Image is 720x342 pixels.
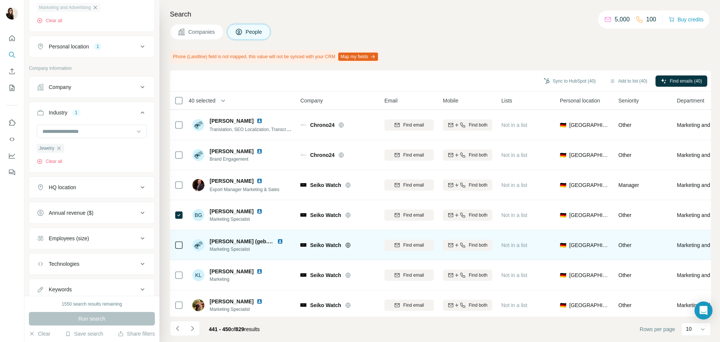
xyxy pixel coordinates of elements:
span: Find both [469,212,487,218]
span: Find email [403,182,424,188]
span: Export Manager Marketing & Sales [210,187,279,192]
span: [PERSON_NAME] [210,117,253,125]
div: 1 [93,43,102,50]
button: Find both [443,209,492,221]
span: [GEOGRAPHIC_DATA] [569,271,609,279]
button: Clear all [37,17,62,24]
span: Companies [188,28,216,36]
span: Other [618,302,631,308]
span: Not in a list [501,212,527,218]
span: Find both [469,302,487,309]
span: of [231,326,235,332]
span: Find both [469,272,487,279]
span: Find both [469,122,487,128]
span: Email [384,97,397,104]
span: [GEOGRAPHIC_DATA] [569,151,609,159]
img: LinkedIn logo [256,268,262,274]
span: Manager [618,182,639,188]
span: [PERSON_NAME] [210,148,253,155]
span: Chrono24 [310,151,334,159]
button: Share filters [118,330,155,337]
img: Logo of Seiko Watch [300,243,306,247]
span: [PERSON_NAME] [210,177,253,185]
span: Not in a list [501,302,527,308]
span: Marketing and Advertising [39,4,91,11]
span: Seiko Watch [310,271,341,279]
span: 🇩🇪 [560,241,566,249]
span: Personal location [560,97,600,104]
img: Logo of Seiko Watch [300,273,306,277]
img: LinkedIn logo [256,208,262,214]
button: Quick start [6,32,18,45]
span: Company [300,97,323,104]
span: Not in a list [501,122,527,128]
span: Marketing Specialist [210,246,292,253]
img: Logo of Seiko Watch [300,183,306,187]
div: 1 [72,109,81,116]
span: results [209,326,259,332]
span: [GEOGRAPHIC_DATA] [569,121,609,129]
button: Find email [384,119,434,131]
button: Clear all [37,158,62,165]
span: 🇩🇪 [560,211,566,219]
div: Personal location [49,43,89,50]
button: Find both [443,240,492,251]
button: Find email [384,300,434,311]
button: Personal location1 [29,38,154,56]
p: Company information [29,65,155,72]
div: Annual revenue ($) [49,209,93,217]
span: Find both [469,152,487,158]
span: 🇩🇪 [560,121,566,129]
span: Find email [403,242,424,249]
span: Marketing [210,276,271,283]
button: Enrich CSV [6,65,18,78]
img: Avatar [192,299,204,311]
span: Translation, SEO Localization, Transcreation (German/English to French) [210,126,355,132]
button: Employees (size) [29,229,154,247]
div: 1550 search results remaining [62,301,122,307]
div: Phone (Landline) field is not mapped, this value will not be synced with your CRM [170,50,379,63]
button: Industry1 [29,104,154,125]
div: BG [192,209,204,221]
span: Find email [403,212,424,218]
img: Avatar [192,239,204,251]
span: Find emails (40) [670,78,702,84]
img: Avatar [6,8,18,20]
span: Rows per page [640,325,675,333]
span: [GEOGRAPHIC_DATA] [569,241,609,249]
span: Lists [501,97,512,104]
span: Other [618,272,631,278]
span: Chrono24 [310,121,334,129]
div: Keywords [49,286,72,293]
img: LinkedIn logo [256,148,262,154]
button: Company [29,78,154,96]
img: Avatar [192,149,204,161]
span: Seiko Watch [310,181,341,189]
div: Company [49,83,71,91]
button: Buy credits [669,14,703,25]
div: Open Intercom Messenger [694,301,712,319]
span: [GEOGRAPHIC_DATA] [569,301,609,309]
button: Save search [65,330,103,337]
button: Navigate to next page [185,321,200,336]
img: LinkedIn logo [256,298,262,304]
div: HQ location [49,184,76,191]
button: Use Surfe API [6,133,18,146]
span: Seiko Watch [310,211,341,219]
button: Find both [443,149,492,161]
img: Logo of Chrono24 [300,152,306,158]
button: Use Surfe on LinkedIn [6,116,18,130]
button: Find email [384,270,434,281]
span: Seiko Watch [310,241,341,249]
div: Industry [49,109,67,116]
span: [PERSON_NAME] [210,208,253,215]
span: Find email [403,302,424,309]
button: Find both [443,300,492,311]
span: [PERSON_NAME] (geb. [PERSON_NAME]) [210,238,315,244]
button: Annual revenue ($) [29,204,154,222]
span: Other [618,152,631,158]
span: Find email [403,152,424,158]
img: Logo of Chrono24 [300,122,306,128]
button: Find email [384,240,434,251]
button: Feedback [6,166,18,179]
